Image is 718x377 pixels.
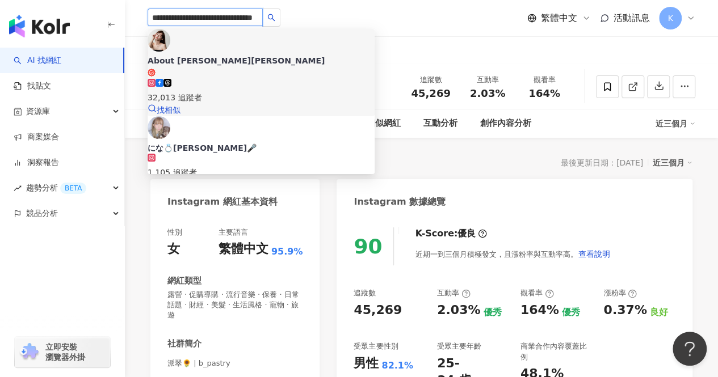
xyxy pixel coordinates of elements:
[148,142,375,154] div: にな💍[PERSON_NAME]🎤
[354,355,379,372] div: 男性
[437,341,481,351] div: 受眾主要年齡
[14,81,51,92] a: 找貼文
[437,288,471,298] div: 互動率
[483,306,501,319] div: 優秀
[577,243,610,265] button: 查看說明
[167,196,278,208] div: Instagram 網紅基本資料
[167,358,303,368] span: 派翠🌻 | b_pastry
[653,155,692,170] div: 近三個月
[673,332,707,366] iframe: Help Scout Beacon - Open
[457,227,476,240] div: 優良
[18,343,40,361] img: chrome extension
[437,302,480,319] div: 2.03%
[26,201,58,226] span: 競品分析
[157,105,180,115] span: 找相似
[415,227,487,240] div: K-Score :
[354,341,398,351] div: 受眾主要性別
[148,29,170,52] img: KOL Avatar
[603,302,646,319] div: 0.37%
[528,88,560,99] span: 164%
[520,341,593,362] div: 商業合作內容覆蓋比例
[470,88,505,99] span: 2.03%
[354,235,382,258] div: 90
[367,117,401,130] div: 相似網紅
[354,302,402,319] div: 45,269
[267,14,275,22] span: search
[167,275,201,287] div: 網紅類型
[271,245,303,258] span: 95.9%
[409,74,452,86] div: 追蹤數
[148,116,170,139] img: KOL Avatar
[148,166,375,179] div: 1,105 追蹤者
[520,288,554,298] div: 觀看率
[578,249,610,259] span: 查看說明
[603,288,637,298] div: 漲粉率
[148,91,375,104] div: 32,013 追蹤者
[219,227,248,238] div: 主要語言
[354,196,446,208] div: Instagram 數據總覽
[562,306,580,319] div: 優秀
[415,243,610,265] div: 近期一到三個月積極發文，且漲粉率與互動率高。
[480,117,531,130] div: 創作內容分析
[656,115,695,133] div: 近三個月
[520,302,559,319] div: 164%
[523,74,566,86] div: 觀看率
[26,175,86,201] span: 趨勢分析
[381,359,413,372] div: 82.1%
[9,15,70,37] img: logo
[667,12,673,24] span: K
[167,240,180,258] div: 女
[354,288,376,298] div: 追蹤數
[14,55,61,66] a: searchAI 找網紅
[167,290,303,321] span: 露營 · 促購導購 · 流行音樂 · 保養 · 日常話題 · 財經 · 美髮 · 生活風格 · 寵物 · 旅遊
[167,338,201,350] div: 社群簡介
[561,158,643,167] div: 最後更新日期：[DATE]
[14,184,22,192] span: rise
[14,132,59,143] a: 商案媒合
[650,306,668,319] div: 良好
[148,105,180,115] a: 找相似
[148,55,375,66] div: About [PERSON_NAME][PERSON_NAME]
[26,99,50,124] span: 資源庫
[167,227,182,238] div: 性別
[614,12,650,23] span: 活動訊息
[411,87,450,99] span: 45,269
[60,183,86,194] div: BETA
[466,74,509,86] div: 互動率
[541,12,577,24] span: 繁體中文
[14,157,59,168] a: 洞察報告
[423,117,457,130] div: 互動分析
[15,337,110,367] a: chrome extension立即安裝 瀏覽器外掛
[219,240,268,258] div: 繁體中文
[45,342,85,362] span: 立即安裝 瀏覽器外掛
